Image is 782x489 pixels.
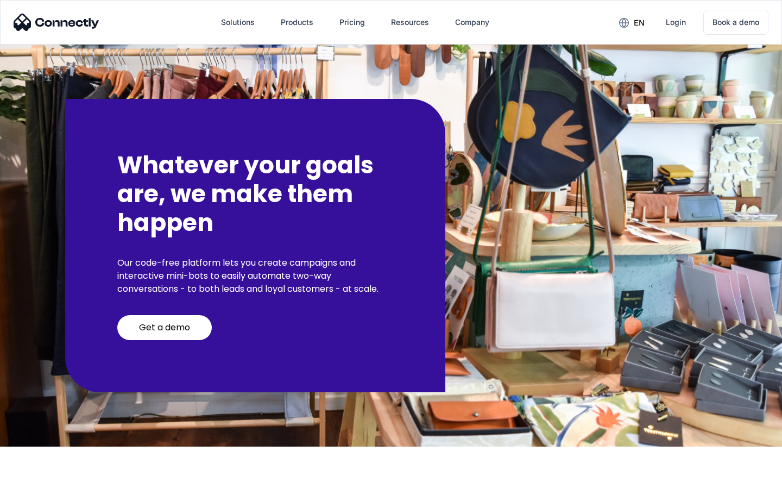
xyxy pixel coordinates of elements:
[331,9,374,35] a: Pricing
[391,15,429,30] div: Resources
[22,470,65,485] ul: Language list
[455,15,489,30] div: Company
[339,15,365,30] div: Pricing
[281,15,313,30] div: Products
[657,9,695,35] a: Login
[634,15,645,30] div: en
[666,15,686,30] div: Login
[117,315,212,340] a: Get a demo
[14,14,99,31] img: Connectly Logo
[139,322,190,333] div: Get a demo
[117,256,393,296] p: Our code-free platform lets you create campaigns and interactive mini-bots to easily automate two...
[212,9,263,35] div: Solutions
[446,9,498,35] div: Company
[382,9,438,35] div: Resources
[610,14,653,30] div: en
[11,470,65,485] aside: Language selected: English
[272,9,322,35] div: Products
[221,15,255,30] div: Solutions
[703,10,768,35] a: Book a demo
[117,151,393,237] h2: Whatever your goals are, we make them happen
